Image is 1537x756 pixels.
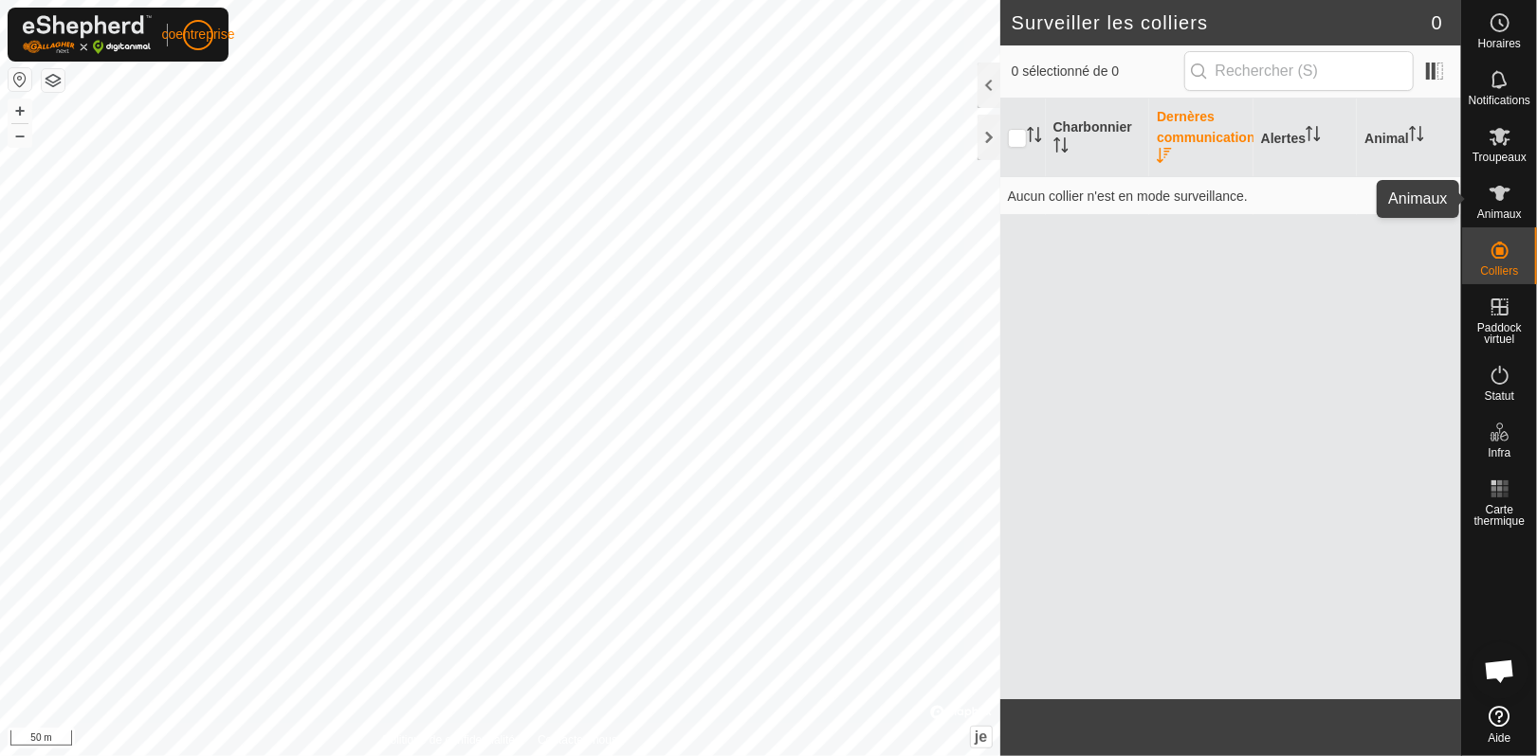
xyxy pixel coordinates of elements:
[1477,207,1522,221] font: Animaux
[1008,189,1248,204] font: Aucun collier n'est en mode surveillance.
[1261,131,1306,146] font: Alertes
[1472,642,1528,699] div: Ouvrir le chat
[1477,321,1522,346] font: Paddock virtuel
[15,100,26,120] font: +
[1157,109,1262,145] font: Dernères communications
[1473,151,1527,164] font: Troupeaux
[1480,264,1518,278] font: Colliers
[383,733,515,747] font: Politique de confidentialité
[1012,12,1209,33] font: Surveiller les colliers
[1469,94,1530,107] font: Notifications
[975,729,987,745] font: je
[538,733,617,747] font: Contactez-nous
[1157,151,1172,166] p-sorticon: Activer pour trier
[1364,131,1409,146] font: Animal
[9,99,31,122] button: +
[1409,129,1424,144] p-sorticon: Activer pour trier
[538,731,617,748] a: Contactez-nous
[23,15,152,54] img: Logo Gallagher
[971,727,992,747] button: je
[1053,119,1132,135] font: Charbonnier
[1184,51,1414,91] input: Rechercher (S)
[1053,140,1069,155] p-sorticon: Activer pour trier
[9,68,31,91] button: Réinitialiser la carte
[42,69,64,92] button: Couches de carte
[1027,130,1042,145] p-sorticon: Activer pour trier
[1488,731,1510,745] font: Aide
[1488,446,1510,459] font: Infra
[1462,698,1537,751] a: Aide
[1306,129,1321,144] p-sorticon: Activer pour trier
[1478,37,1521,50] font: Horaires
[9,124,31,147] button: –
[1012,63,1120,79] font: 0 sélectionné de 0
[1432,12,1442,33] font: 0
[383,731,515,748] a: Politique de confidentialité
[1474,503,1525,528] font: Carte thermique
[161,27,234,42] font: coentreprise
[1485,389,1514,403] font: Statut
[15,125,25,145] font: –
